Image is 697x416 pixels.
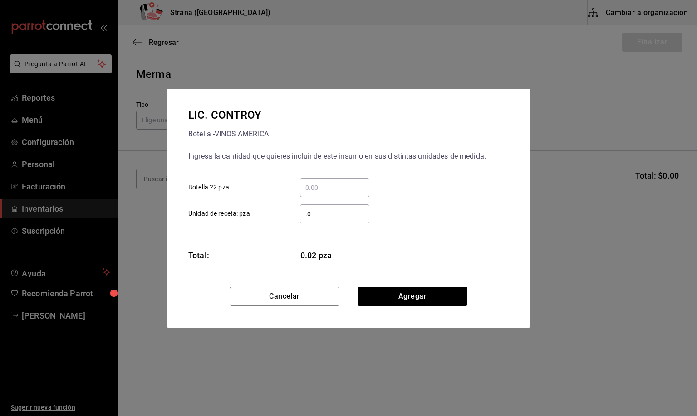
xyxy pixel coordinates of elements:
div: LIC. CONTROY [188,107,269,123]
input: Botella 22 pza [300,182,369,193]
button: Cancelar [230,287,339,306]
span: Botella 22 pza [188,183,229,192]
span: 0.02 pza [300,249,370,261]
button: Agregar [358,287,467,306]
div: Botella - VINOS AMERICA [188,127,269,141]
input: Unidad de receta: pza [300,208,369,219]
span: Unidad de receta: pza [188,209,250,218]
div: Ingresa la cantidad que quieres incluir de este insumo en sus distintas unidades de medida. [188,149,509,164]
div: Total: [188,249,209,261]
